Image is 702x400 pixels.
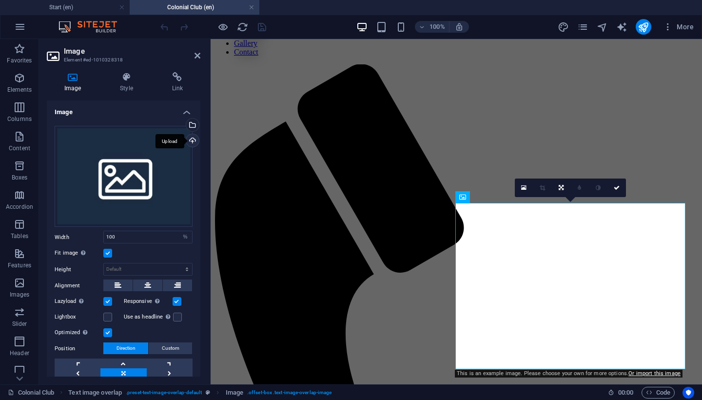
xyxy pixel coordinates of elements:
[217,21,229,33] button: Click here to leave preview mode and continue editing
[12,174,28,181] p: Boxes
[162,342,179,354] span: Custom
[455,370,682,378] div: This is an example image. Please choose your own for more options.
[682,387,694,399] button: Usercentrics
[55,280,103,292] label: Alignment
[415,21,449,33] button: 100%
[7,57,32,64] p: Favorites
[577,21,588,33] i: Pages (Ctrl+Alt+S)
[11,232,28,240] p: Tables
[47,100,200,118] h4: Image
[8,261,31,269] p: Features
[628,370,681,377] a: Or import this image
[247,387,331,399] span: . offset-box .text-image-overlap-image
[642,387,675,399] button: Code
[64,47,200,56] h2: Image
[577,21,589,33] button: pages
[597,21,608,33] i: Navigator
[7,115,32,123] p: Columns
[10,291,30,299] p: Images
[663,22,694,32] span: More
[117,342,136,354] span: Direction
[589,179,607,197] a: Greyscale
[625,389,626,396] span: :
[55,343,103,355] label: Position
[638,21,649,33] i: Publish
[12,320,27,328] p: Slider
[68,387,331,399] nav: breadcrumb
[607,179,626,197] a: Confirm ( ⌘ ⏎ )
[552,179,570,197] a: Change orientation
[55,247,103,259] label: Fit image
[126,387,202,399] span: . preset-text-image-overlap-default
[9,144,30,152] p: Content
[608,387,634,399] h6: Session time
[7,86,32,94] p: Elements
[570,179,589,197] a: Blur
[226,387,243,399] span: Click to select. Double-click to edit
[55,235,103,240] label: Width
[8,387,54,399] a: Click to cancel selection. Double-click to open Pages
[618,387,633,399] span: 00 00
[236,21,248,33] button: reload
[186,134,199,147] a: Upload
[616,21,628,33] button: text_generator
[124,296,173,307] label: Responsive
[64,56,181,64] h3: Element #ed-1010328318
[130,2,259,13] h4: Colonial Club (en)
[47,72,102,93] h4: Image
[429,21,445,33] h6: 100%
[149,342,192,354] button: Custom
[10,349,29,357] p: Header
[558,21,569,33] button: design
[659,19,698,35] button: More
[646,387,670,399] span: Code
[597,21,608,33] button: navigator
[55,311,103,323] label: Lightbox
[55,267,103,272] label: Height
[56,21,129,33] img: Editor Logo
[55,296,103,307] label: Lazyload
[533,179,552,197] a: Crop mode
[55,327,103,339] label: Optimized
[515,179,533,197] a: Select files from the file manager, stock photos, or upload file(s)
[636,19,651,35] button: publish
[102,72,154,93] h4: Style
[155,72,200,93] h4: Link
[124,311,173,323] label: Use as headline
[206,390,210,395] i: This element is a customizable preset
[68,387,122,399] span: Click to select. Double-click to edit
[103,342,148,354] button: Direction
[55,126,193,227] div: Screenshotfrom2021-07-0612-45-15.png
[616,21,627,33] i: AI Writer
[558,21,569,33] i: Design (Ctrl+Alt+Y)
[455,22,464,31] i: On resize automatically adjust zoom level to fit chosen device.
[6,203,33,211] p: Accordion
[237,21,248,33] i: Reload page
